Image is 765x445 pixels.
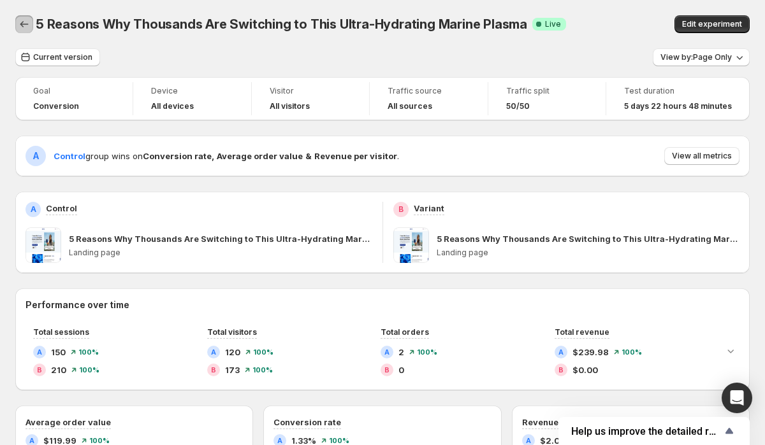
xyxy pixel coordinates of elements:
[506,86,588,96] span: Traffic split
[384,348,390,356] h2: A
[79,366,99,374] span: 100 %
[437,248,740,258] p: Landing page
[273,416,341,428] h3: Conversion rate
[437,232,740,245] p: 5 Reasons Why Thousands Are Switching to This Ultra-Hydrating Marine Plasma 2
[388,86,469,96] span: Traffic source
[722,383,752,413] div: Open Intercom Messenger
[672,151,732,161] span: View all metrics
[653,48,750,66] button: View by:Page Only
[506,101,530,111] span: 50/50
[78,348,99,356] span: 100 %
[722,342,739,360] button: Expand chart
[217,151,303,161] strong: Average order value
[329,437,349,444] span: 100 %
[33,86,115,96] span: Goal
[277,437,282,444] h2: A
[571,423,737,439] button: Show survey - Help us improve the detailed report for A/B campaigns
[384,366,390,374] h2: B
[25,227,61,263] img: 5 Reasons Why Thousands Are Switching to This Ultra-Hydrating Marine Plasma
[571,425,722,437] span: Help us improve the detailed report for A/B campaigns
[314,151,397,161] strong: Revenue per visitor
[622,348,642,356] span: 100 %
[211,348,216,356] h2: A
[54,151,399,161] span: group wins on .
[207,327,257,337] span: Total visitors
[682,19,742,29] span: Edit experiment
[398,364,404,376] span: 0
[143,151,212,161] strong: Conversion rate
[305,151,312,161] strong: &
[37,366,42,374] h2: B
[51,346,66,358] span: 150
[37,348,42,356] h2: A
[674,15,750,33] button: Edit experiment
[660,52,732,62] span: View by: Page Only
[398,346,404,358] span: 2
[54,151,85,161] span: Control
[624,86,732,96] span: Test duration
[211,366,216,374] h2: B
[252,366,273,374] span: 100 %
[572,346,609,358] span: $239.98
[151,101,194,111] h4: All devices
[15,15,33,33] button: Back
[225,346,240,358] span: 120
[25,416,111,428] h3: Average order value
[225,364,240,376] span: 173
[15,48,100,66] button: Current version
[558,348,564,356] h2: A
[624,85,732,113] a: Test duration5 days 22 hours 48 minutes
[270,85,351,113] a: VisitorAll visitors
[33,327,89,337] span: Total sessions
[545,19,561,29] span: Live
[388,85,469,113] a: Traffic sourceAll sources
[25,299,739,311] h2: Performance over time
[270,101,310,111] h4: All visitors
[33,150,39,162] h2: A
[393,227,429,263] img: 5 Reasons Why Thousands Are Switching to This Ultra-Hydrating Marine Plasma 2
[33,85,115,113] a: GoalConversion
[572,364,598,376] span: $0.00
[151,85,233,113] a: DeviceAll devices
[417,348,437,356] span: 100 %
[36,17,527,32] span: 5 Reasons Why Thousands Are Switching to This Ultra-Hydrating Marine Plasma
[555,327,609,337] span: Total revenue
[89,437,110,444] span: 100 %
[381,327,429,337] span: Total orders
[151,86,233,96] span: Device
[253,348,273,356] span: 100 %
[46,202,77,215] p: Control
[69,248,372,258] p: Landing page
[270,86,351,96] span: Visitor
[506,85,588,113] a: Traffic split50/50
[33,52,92,62] span: Current version
[212,151,214,161] strong: ,
[29,437,34,444] h2: A
[398,204,404,215] h2: B
[388,101,432,111] h4: All sources
[526,437,531,444] h2: A
[664,147,739,165] button: View all metrics
[558,366,564,374] h2: B
[69,232,372,245] p: 5 Reasons Why Thousands Are Switching to This Ultra-Hydrating Marine Plasma
[522,416,604,428] h3: Revenue per visitor
[51,364,66,376] span: 210
[624,101,732,111] span: 5 days 22 hours 48 minutes
[33,101,79,111] span: Conversion
[414,202,444,215] p: Variant
[31,204,36,215] h2: A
